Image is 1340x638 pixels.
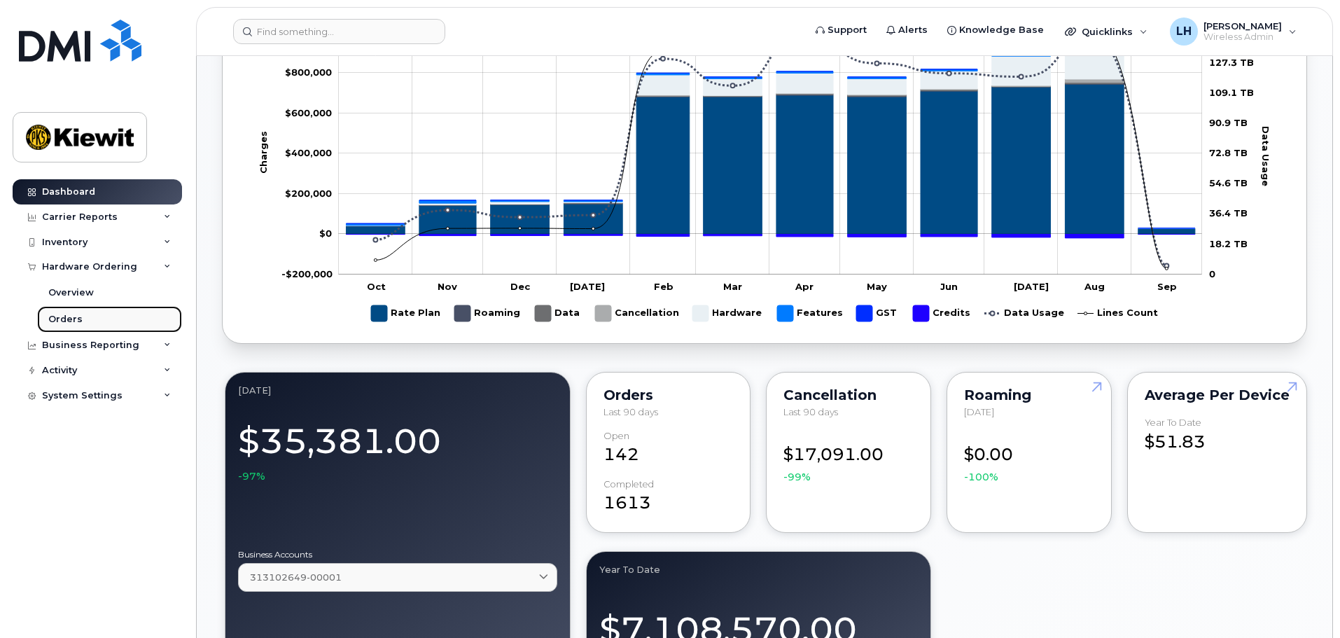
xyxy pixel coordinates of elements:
g: $0 [285,188,332,199]
tspan: Sep [1157,281,1177,292]
tspan: 36.4 TB [1209,207,1248,219]
a: Knowledge Base [937,16,1054,44]
g: Data [535,300,581,327]
tspan: Charges [258,131,269,174]
span: Last 90 days [603,406,658,417]
div: Cancellation [783,389,914,401]
span: LH [1176,23,1192,40]
g: Credits [346,234,1194,237]
div: 142 [603,431,734,467]
span: 313102649-00001 [250,571,342,584]
div: $35,381.00 [238,413,557,483]
tspan: 0 [1209,268,1215,279]
div: $0.00 [964,431,1094,485]
tspan: Jun [940,281,958,292]
tspan: [DATE] [570,281,605,292]
g: $0 [285,107,332,118]
g: Features [777,300,843,327]
tspan: $600,000 [285,107,332,118]
g: Hardware [692,300,763,327]
div: 1613 [603,479,734,515]
div: Year to Date [599,564,919,576]
span: Support [828,23,867,37]
span: -100% [964,470,998,484]
g: GST [856,300,899,327]
span: Wireless Admin [1203,32,1282,43]
tspan: [DATE] [1014,281,1049,292]
div: completed [603,479,654,490]
a: Alerts [877,16,937,44]
tspan: Oct [367,281,386,292]
g: Chart [258,27,1272,327]
tspan: $400,000 [285,147,332,158]
span: Quicklinks [1082,26,1133,37]
g: Data Usage [984,300,1064,327]
div: Orders [603,389,734,401]
div: Roaming [964,389,1094,401]
span: [PERSON_NAME] [1203,20,1282,32]
g: Features [346,50,1194,228]
div: Average per Device [1145,389,1290,401]
tspan: 54.6 TB [1209,177,1248,188]
g: Legend [371,300,1158,327]
tspan: Mar [723,281,742,292]
g: Lines Count [1077,300,1158,327]
tspan: Feb [654,281,674,292]
input: Find something... [233,19,445,44]
div: Year to Date [1145,417,1201,428]
div: $51.83 [1145,417,1290,454]
tspan: May [867,281,887,292]
tspan: $200,000 [285,188,332,199]
tspan: 90.9 TB [1209,117,1248,128]
g: $0 [281,268,333,279]
span: Alerts [898,23,928,37]
div: Lamarcus Harris [1160,18,1306,46]
g: Cancellation [595,300,679,327]
tspan: Apr [795,281,814,292]
div: September 2025 [238,385,557,396]
g: $0 [285,67,332,78]
label: Business Accounts [238,550,557,559]
tspan: 127.3 TB [1209,57,1254,68]
g: Credits [913,300,970,327]
span: -99% [783,470,811,484]
tspan: Dec [510,281,531,292]
g: Rate Plan [371,300,440,327]
div: Open [603,431,629,441]
tspan: $800,000 [285,67,332,78]
div: $17,091.00 [783,431,914,485]
tspan: Nov [438,281,457,292]
a: Support [806,16,877,44]
tspan: 72.8 TB [1209,147,1248,158]
span: Knowledge Base [959,23,1044,37]
a: 313102649-00001 [238,563,557,592]
span: Last 90 days [783,406,838,417]
tspan: -$200,000 [281,268,333,279]
tspan: $0 [319,228,332,239]
tspan: Aug [1084,281,1105,292]
span: [DATE] [964,406,994,417]
iframe: Messenger Launcher [1279,577,1329,627]
tspan: Data Usage [1260,125,1271,186]
tspan: 109.1 TB [1209,87,1254,98]
g: Roaming [454,300,521,327]
div: Quicklinks [1055,18,1157,46]
tspan: 18.2 TB [1209,237,1248,249]
span: -97% [238,469,265,483]
g: $0 [285,147,332,158]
